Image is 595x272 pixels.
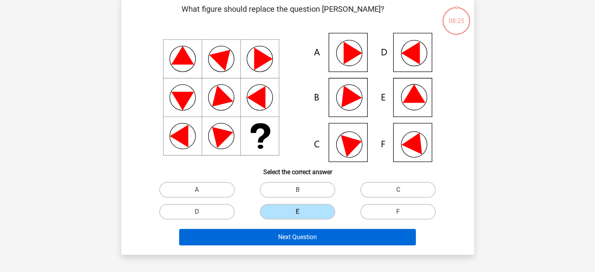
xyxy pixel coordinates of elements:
[179,229,416,245] button: Next Question
[159,182,235,198] label: A
[260,204,335,220] label: E
[260,182,335,198] label: B
[360,204,436,220] label: F
[159,204,235,220] label: D
[360,182,436,198] label: C
[442,6,471,26] div: 08:25
[134,162,462,176] h6: Select the correct answer
[134,3,432,27] p: What figure should replace the question [PERSON_NAME]?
